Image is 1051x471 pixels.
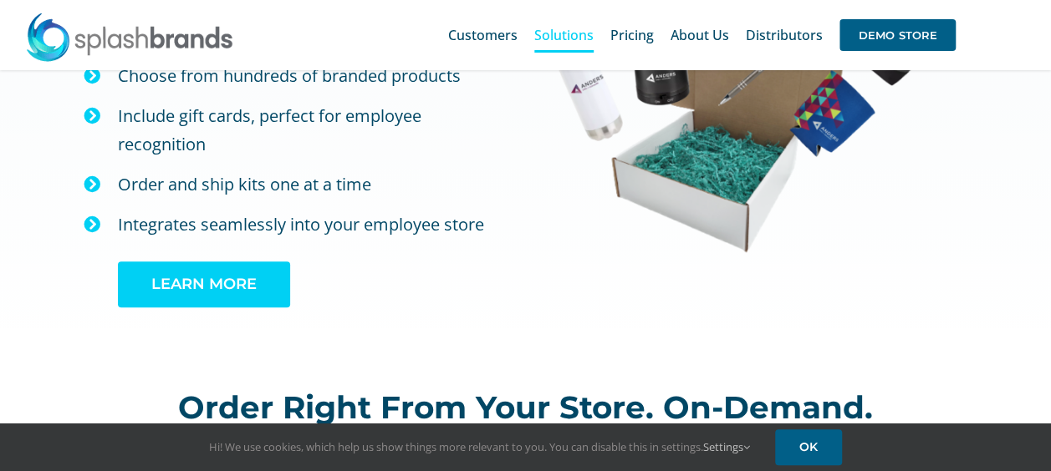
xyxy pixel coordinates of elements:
[610,28,654,42] span: Pricing
[151,276,257,293] span: LEARN MORE
[610,8,654,62] a: Pricing
[703,439,750,454] a: Settings
[209,439,750,454] span: Hi! We use cookies, which help us show things more relevant to you. You can disable this in setti...
[448,8,956,62] nav: Main Menu Sticky
[118,62,498,90] div: Choose from hundreds of branded products
[118,170,498,199] p: Order and ship kits one at a time
[118,210,498,239] p: Integrates seamlessly into your employee store
[671,28,729,42] span: About Us
[118,261,290,307] a: LEARN MORE
[839,19,956,51] span: DEMO STORE
[534,28,594,42] span: Solutions
[839,8,956,62] a: DEMO STORE
[448,8,518,62] a: Customers
[25,12,234,62] img: SplashBrands.com Logo
[746,28,823,42] span: Distributors
[775,429,842,465] a: OK
[178,388,873,426] span: Order Right From Your Store. On-Demand.
[448,28,518,42] span: Customers
[746,8,823,62] a: Distributors
[118,102,498,159] div: Include gift cards, perfect for employee recognition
